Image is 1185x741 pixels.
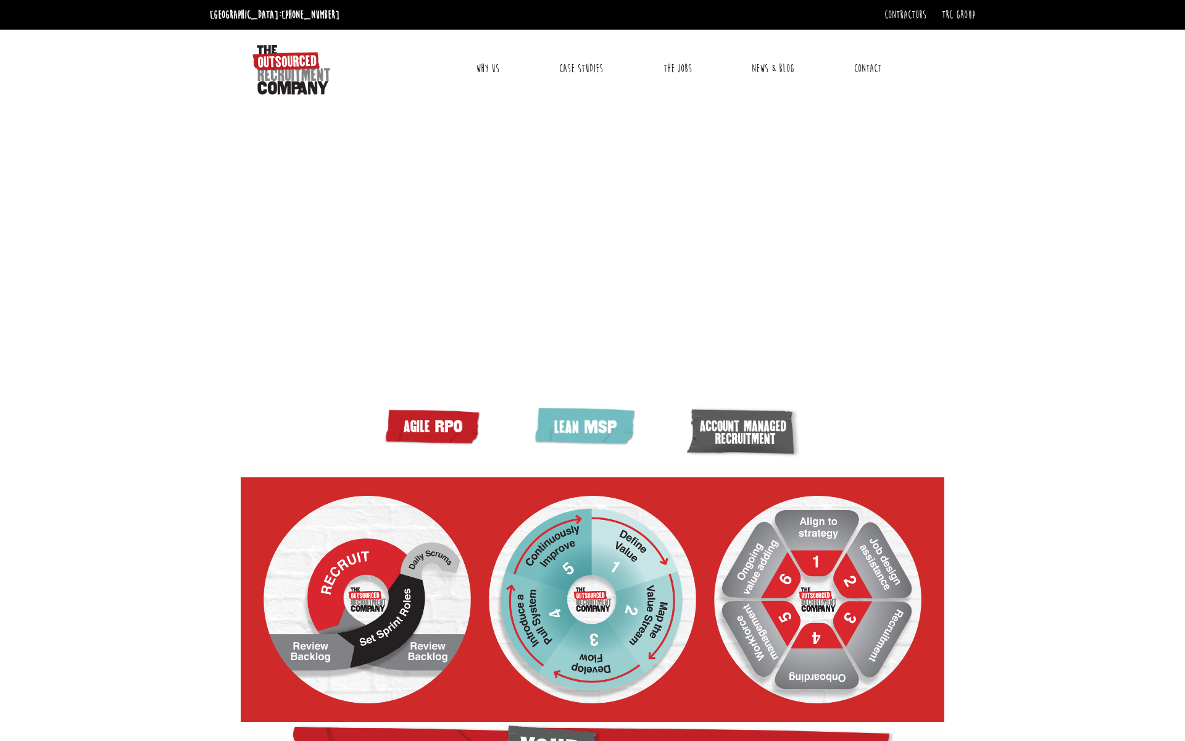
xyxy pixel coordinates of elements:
[845,53,891,84] a: Contact
[942,8,975,22] a: TRC Group
[531,406,642,449] img: lean MSP
[686,406,803,460] img: Account managed recruitment
[714,496,921,703] img: Account Managed Recruitment
[281,8,339,22] a: [PHONE_NUMBER]
[489,496,696,703] img: Lean MSP
[884,8,926,22] a: Contractors
[382,406,487,447] img: Agile RPO
[467,53,509,84] a: Why Us
[550,53,612,84] a: Case Studies
[264,496,471,703] img: Agile RPO
[742,53,804,84] a: News & Blog
[252,45,330,94] img: The Outsourced Recruitment Company
[654,53,701,84] a: The Jobs
[207,5,343,25] li: [GEOGRAPHIC_DATA]:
